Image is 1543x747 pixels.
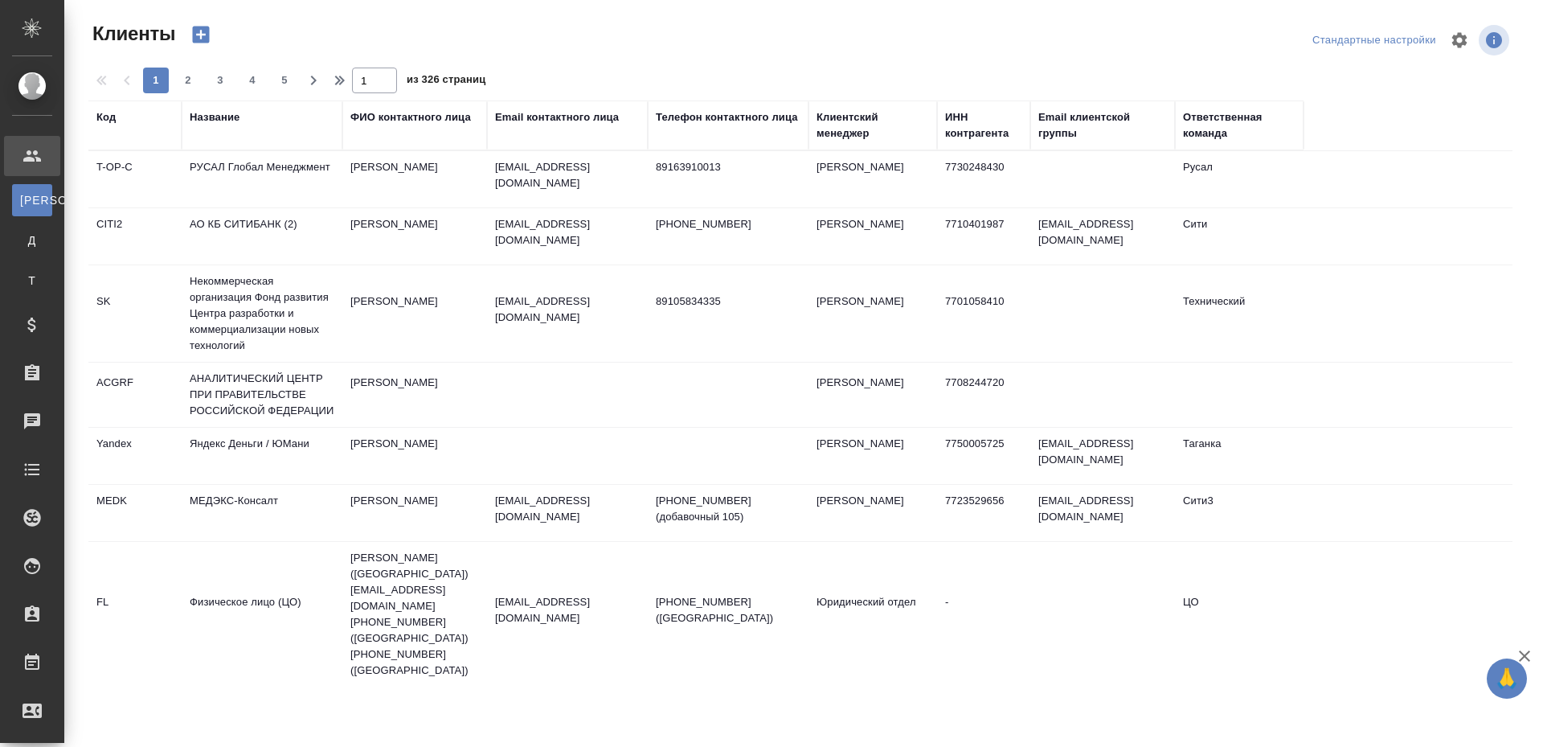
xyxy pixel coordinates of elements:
div: Название [190,109,239,125]
span: из 326 страниц [407,70,485,93]
span: Д [20,232,44,248]
span: Посмотреть информацию [1479,25,1512,55]
td: [PERSON_NAME] [342,151,487,207]
p: [EMAIL_ADDRESS][DOMAIN_NAME] [495,159,640,191]
p: [PHONE_NUMBER] ([GEOGRAPHIC_DATA]) [656,594,800,626]
div: Ответственная команда [1183,109,1295,142]
p: [PHONE_NUMBER] (добавочный 105) [656,493,800,525]
button: 4 [239,68,265,93]
td: РУСАЛ Глобал Менеджмент [182,151,342,207]
td: 7750005725 [937,428,1030,484]
td: [PERSON_NAME] [342,285,487,342]
a: Д [12,224,52,257]
td: [PERSON_NAME] [342,367,487,423]
td: Сити3 [1175,485,1304,541]
td: SK [88,285,182,342]
div: Телефон контактного лица [656,109,798,125]
td: Некоммерческая организация Фонд развития Центра разработки и коммерциализации новых технологий [182,265,342,362]
td: FL [88,586,182,642]
button: Создать [182,21,220,48]
td: 7701058410 [937,285,1030,342]
td: [EMAIL_ADDRESS][DOMAIN_NAME] [1030,428,1175,484]
td: [PERSON_NAME] [808,367,937,423]
div: Email контактного лица [495,109,619,125]
td: CITI2 [88,208,182,265]
td: Яндекс Деньги / ЮМани [182,428,342,484]
td: [PERSON_NAME] [342,428,487,484]
div: Email клиентской группы [1038,109,1167,142]
a: [PERSON_NAME] [12,184,52,216]
td: ЦО [1175,586,1304,642]
td: [PERSON_NAME] [808,208,937,265]
a: Т [12,265,52,297]
td: [PERSON_NAME] [808,285,937,342]
div: split button [1308,28,1440,53]
button: 3 [207,68,233,93]
span: 4 [239,72,265,88]
td: АНАЛИТИЧЕСКИЙ ЦЕНТР ПРИ ПРАВИТЕЛЬСТВЕ РОССИЙСКОЙ ФЕДЕРАЦИИ [182,363,342,427]
div: ФИО контактного лица [350,109,471,125]
td: [EMAIL_ADDRESS][DOMAIN_NAME] [1030,485,1175,541]
td: 7730248430 [937,151,1030,207]
td: Таганка [1175,428,1304,484]
td: Технический [1175,285,1304,342]
span: 🙏 [1493,662,1520,696]
p: [EMAIL_ADDRESS][DOMAIN_NAME] [495,216,640,248]
td: [PERSON_NAME] [808,485,937,541]
td: Физическое лицо (ЦО) [182,586,342,642]
td: 7723529656 [937,485,1030,541]
td: - [937,586,1030,642]
button: 2 [175,68,201,93]
td: [PERSON_NAME] [808,428,937,484]
div: ИНН контрагента [945,109,1022,142]
td: MEDK [88,485,182,541]
span: Т [20,273,44,289]
td: [PERSON_NAME] [808,151,937,207]
td: Yandex [88,428,182,484]
p: [PHONE_NUMBER] [656,216,800,232]
p: [EMAIL_ADDRESS][DOMAIN_NAME] [495,594,640,626]
td: 7708244720 [937,367,1030,423]
td: Русал [1175,151,1304,207]
td: [PERSON_NAME] ([GEOGRAPHIC_DATA]) [EMAIL_ADDRESS][DOMAIN_NAME] [PHONE_NUMBER] ([GEOGRAPHIC_DATA])... [342,542,487,687]
button: 🙏 [1487,659,1527,699]
td: 7710401987 [937,208,1030,265]
p: [EMAIL_ADDRESS][DOMAIN_NAME] [495,493,640,525]
td: МЕДЭКС-Консалт [182,485,342,541]
td: ACGRF [88,367,182,423]
div: Клиентский менеджер [817,109,929,142]
span: [PERSON_NAME] [20,192,44,208]
span: 5 [272,72,297,88]
td: T-OP-C [88,151,182,207]
td: [EMAIL_ADDRESS][DOMAIN_NAME] [1030,208,1175,265]
div: Код [96,109,116,125]
p: 89163910013 [656,159,800,175]
td: [PERSON_NAME] [342,485,487,541]
span: Настроить таблицу [1440,21,1479,60]
td: [PERSON_NAME] [342,208,487,265]
button: 5 [272,68,297,93]
td: АО КБ СИТИБАНК (2) [182,208,342,265]
td: Сити [1175,208,1304,265]
span: 2 [175,72,201,88]
p: [EMAIL_ADDRESS][DOMAIN_NAME] [495,293,640,326]
p: 89105834335 [656,293,800,310]
td: Юридический отдел [808,586,937,642]
span: 3 [207,72,233,88]
span: Клиенты [88,21,175,47]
